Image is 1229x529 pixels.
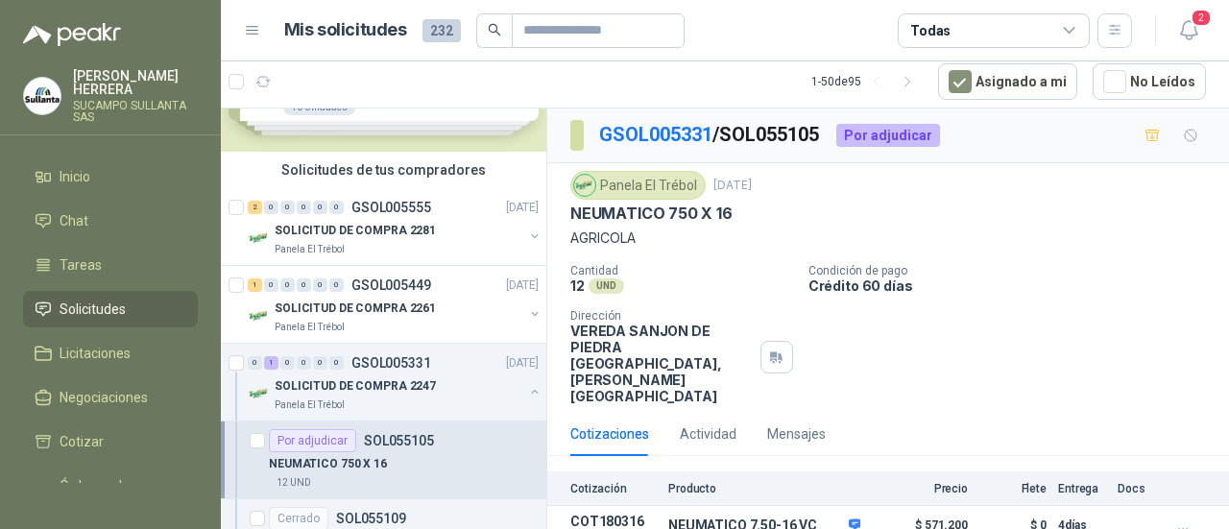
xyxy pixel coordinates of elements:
[599,120,821,150] p: / SOL055105
[280,278,295,292] div: 0
[23,335,198,372] a: Licitaciones
[574,175,595,196] img: Company Logo
[570,323,753,404] p: VEREDA SANJON DE PIEDRA [GEOGRAPHIC_DATA] , [PERSON_NAME][GEOGRAPHIC_DATA]
[979,482,1047,495] p: Flete
[275,377,436,396] p: SOLICITUD DE COMPRA 2247
[570,171,706,200] div: Panela El Trébol
[60,387,148,408] span: Negociaciones
[280,201,295,214] div: 0
[297,201,311,214] div: 0
[248,356,262,370] div: 0
[264,201,278,214] div: 0
[23,23,121,46] img: Logo peakr
[23,379,198,416] a: Negociaciones
[767,423,826,445] div: Mensajes
[1093,63,1206,100] button: No Leídos
[275,320,345,335] p: Panela El Trébol
[668,482,860,495] p: Producto
[589,278,624,294] div: UND
[269,475,319,491] div: 12 UND
[713,177,752,195] p: [DATE]
[297,356,311,370] div: 0
[248,278,262,292] div: 1
[808,264,1221,277] p: Condición de pago
[23,203,198,239] a: Chat
[570,514,657,529] p: COT180316
[351,356,431,370] p: GSOL005331
[23,247,198,283] a: Tareas
[351,278,431,292] p: GSOL005449
[364,434,434,447] p: SOL055105
[680,423,736,445] div: Actividad
[506,277,539,295] p: [DATE]
[269,429,356,452] div: Por adjudicar
[269,455,387,473] p: NEUMATICO 750 X 16
[60,166,90,187] span: Inicio
[73,69,198,96] p: [PERSON_NAME] HERRERA
[297,278,311,292] div: 0
[488,23,501,36] span: search
[808,277,1221,294] p: Crédito 60 días
[248,382,271,405] img: Company Logo
[1191,9,1212,27] span: 2
[60,210,88,231] span: Chat
[329,201,344,214] div: 0
[275,242,345,257] p: Panela El Trébol
[60,299,126,320] span: Solicitudes
[221,152,546,188] div: Solicitudes de tus compradores
[570,277,585,294] p: 12
[60,431,104,452] span: Cotizar
[275,300,436,318] p: SOLICITUD DE COMPRA 2261
[23,158,198,195] a: Inicio
[275,397,345,413] p: Panela El Trébol
[248,201,262,214] div: 2
[811,66,923,97] div: 1 - 50 de 95
[872,482,968,495] p: Precio
[313,356,327,370] div: 0
[221,421,546,499] a: Por adjudicarSOL055105NEUMATICO 750 X 1612 UND
[248,274,542,335] a: 1 0 0 0 0 0 GSOL005449[DATE] Company LogoSOLICITUD DE COMPRA 2261Panela El Trébol
[351,201,431,214] p: GSOL005555
[313,278,327,292] div: 0
[570,482,657,495] p: Cotización
[336,512,406,525] p: SOL055109
[24,78,60,114] img: Company Logo
[1118,482,1156,495] p: Docs
[570,423,649,445] div: Cotizaciones
[506,354,539,373] p: [DATE]
[280,356,295,370] div: 0
[248,304,271,327] img: Company Logo
[284,16,407,44] h1: Mis solicitudes
[836,124,940,147] div: Por adjudicar
[938,63,1077,100] button: Asignado a mi
[910,20,951,41] div: Todas
[570,228,1206,249] p: AGRICOLA
[248,351,542,413] a: 0 1 0 0 0 0 GSOL005331[DATE] Company LogoSOLICITUD DE COMPRA 2247Panela El Trébol
[23,468,198,525] a: Órdenes de Compra
[1058,482,1106,495] p: Entrega
[248,196,542,257] a: 2 0 0 0 0 0 GSOL005555[DATE] Company LogoSOLICITUD DE COMPRA 2281Panela El Trébol
[599,123,712,146] a: GSOL005331
[60,343,131,364] span: Licitaciones
[264,356,278,370] div: 1
[23,423,198,460] a: Cotizar
[329,356,344,370] div: 0
[422,19,461,42] span: 232
[248,227,271,250] img: Company Logo
[60,475,180,517] span: Órdenes de Compra
[275,222,436,240] p: SOLICITUD DE COMPRA 2281
[264,278,278,292] div: 0
[506,199,539,217] p: [DATE]
[1171,13,1206,48] button: 2
[570,264,793,277] p: Cantidad
[570,309,753,323] p: Dirección
[313,201,327,214] div: 0
[23,291,198,327] a: Solicitudes
[329,278,344,292] div: 0
[60,254,102,276] span: Tareas
[73,100,198,123] p: SUCAMPO SULLANTA SAS
[570,204,733,224] p: NEUMATICO 750 X 16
